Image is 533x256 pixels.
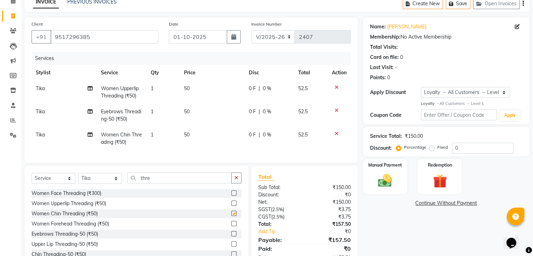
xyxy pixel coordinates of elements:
img: _gift.svg [429,173,451,190]
div: Membership: [370,33,401,41]
iframe: chat widget [504,228,526,249]
div: Paid: [253,244,305,253]
span: Tika [36,85,45,92]
div: Sub Total: [253,184,305,191]
input: Search or Scan [127,173,232,183]
a: [PERSON_NAME] [387,23,426,31]
div: Upper Lip Threading-50 (₹50) [32,241,98,248]
label: Invoice Number [251,21,282,27]
span: | [259,108,260,115]
th: Total [294,65,328,81]
div: - [395,64,397,71]
div: ₹3.75 [305,213,356,221]
div: Services [32,52,356,65]
input: Enter Offer / Coupon Code [421,109,497,120]
div: ₹150.00 [405,133,423,140]
span: 52.5 [298,132,308,138]
span: 1 [151,85,153,92]
th: Action [328,65,351,81]
div: Payable: [253,236,305,244]
span: 1 [151,132,153,138]
a: Add Tip [253,228,313,235]
div: ₹0 [313,228,356,235]
div: Net: [253,198,305,206]
strong: Loyalty → [421,101,439,106]
div: ₹157.50 [305,236,356,244]
span: 0 F [249,108,256,115]
div: Women Face Threading (₹300) [32,190,101,197]
span: 0 % [263,131,271,139]
a: Continue Without Payment [364,200,528,207]
div: Points: [370,74,386,81]
div: ( ) [253,206,305,213]
div: 0 [387,74,390,81]
div: Women Chin Threading (₹50) [32,210,98,217]
span: 0 F [249,85,256,92]
label: Redemption [428,162,452,168]
label: Fixed [437,144,448,150]
button: Apply [500,110,520,121]
th: Stylist [32,65,97,81]
span: 50 [184,85,190,92]
input: Search by Name/Mobile/Email/Code [50,30,158,43]
button: +91 [32,30,51,43]
div: ₹157.50 [305,221,356,228]
div: No Active Membership [370,33,522,41]
span: 1 [151,108,153,115]
span: 2.5% [273,214,283,220]
div: Women Upperlip Threading (₹50) [32,200,106,207]
div: Card on file: [370,54,399,61]
span: | [259,85,260,92]
span: Total [258,173,274,181]
span: 2.5% [272,207,283,212]
span: 50 [184,132,190,138]
th: Price [180,65,245,81]
label: Client [32,21,43,27]
div: Discount: [253,191,305,198]
span: 52.5 [298,85,308,92]
span: Tika [36,132,45,138]
div: ₹0 [305,244,356,253]
label: Percentage [404,144,426,150]
div: ₹3.75 [305,206,356,213]
img: _cash.svg [374,173,396,189]
span: 0 F [249,131,256,139]
div: 0 [400,54,403,61]
span: | [259,131,260,139]
div: Total: [253,221,305,228]
div: Eyebrows Threading-50 (₹50) [32,230,98,238]
div: Coupon Code [370,112,421,119]
th: Service [97,65,146,81]
div: Name: [370,23,386,31]
span: 0 % [263,108,271,115]
span: Women Upperlip Threading (₹50) [101,85,139,99]
span: Women Chin Threading (₹50) [101,132,142,145]
div: Apply Discount [370,89,421,96]
span: 0 % [263,85,271,92]
th: Disc [245,65,294,81]
div: Women Forehead Threading (₹50) [32,220,109,228]
span: 52.5 [298,108,308,115]
div: Total Visits: [370,43,398,51]
div: ₹150.00 [305,184,356,191]
span: SGST [258,206,271,213]
span: CGST [258,214,271,220]
div: Discount: [370,144,392,152]
label: Manual Payment [368,162,402,168]
span: 50 [184,108,190,115]
th: Qty [146,65,180,81]
div: Service Total: [370,133,402,140]
span: Eyebrows Threading-50 (₹50) [101,108,141,122]
div: ₹0 [305,191,356,198]
div: All Customers → Level 1 [421,101,522,107]
span: Tika [36,108,45,115]
label: Date [169,21,178,27]
div: ₹150.00 [305,198,356,206]
div: ( ) [253,213,305,221]
div: Last Visit: [370,64,394,71]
